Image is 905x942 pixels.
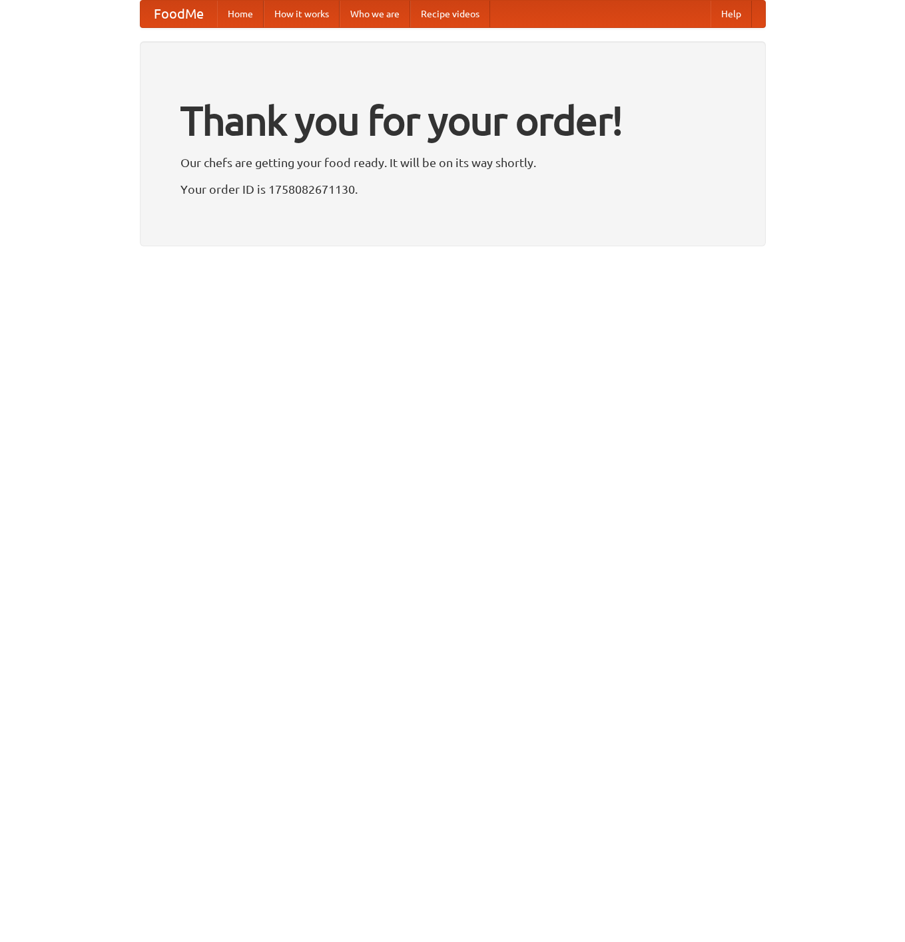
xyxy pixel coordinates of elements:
h1: Thank you for your order! [180,89,725,152]
a: Recipe videos [410,1,490,27]
a: Who we are [340,1,410,27]
a: Home [217,1,264,27]
a: FoodMe [141,1,217,27]
p: Your order ID is 1758082671130. [180,179,725,199]
a: Help [711,1,752,27]
p: Our chefs are getting your food ready. It will be on its way shortly. [180,152,725,172]
a: How it works [264,1,340,27]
